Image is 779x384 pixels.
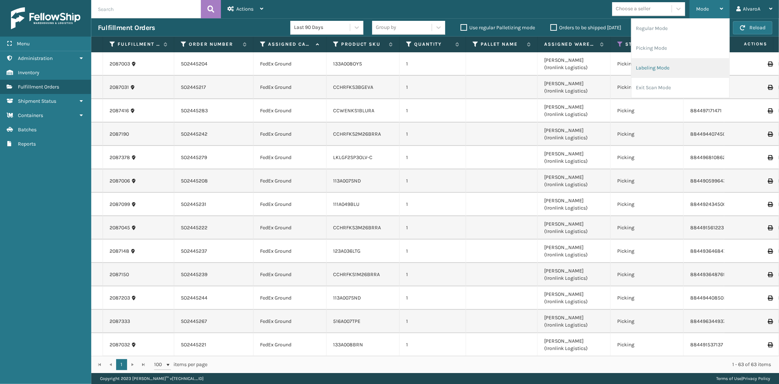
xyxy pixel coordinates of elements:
[11,7,80,29] img: logo
[18,55,53,61] span: Administration
[768,61,772,67] i: Print Label
[400,216,466,240] td: 1
[253,99,327,123] td: FedEx Ground
[690,318,726,324] a: 884496344937
[18,141,36,147] span: Reports
[253,240,327,263] td: FedEx Ground
[333,178,361,184] a: 113A007SND
[174,216,253,240] td: SO2445222
[690,271,726,278] a: 884493648769
[768,342,772,347] i: Print Label
[333,84,373,90] a: CCHRFKS3BGEVA
[118,41,160,48] label: Fulfillment Order Id
[333,108,374,114] a: CCWENKS1BLURA
[768,155,772,160] i: Print Label
[253,52,327,76] td: FedEx Ground
[98,23,155,32] h3: Fulfillment Orders
[616,5,650,13] div: Choose a seller
[611,263,684,286] td: Picking
[690,201,726,207] a: 884492434500
[538,240,611,263] td: [PERSON_NAME] (Ironlink Logistics)
[253,193,327,216] td: FedEx Ground
[236,6,253,12] span: Actions
[690,295,726,301] a: 884494408505
[400,286,466,310] td: 1
[768,108,772,113] i: Print Label
[400,52,466,76] td: 1
[461,25,535,31] label: Use regular Palletizing mode
[631,58,729,78] li: Labeling Mode
[294,24,351,31] div: Last 90 Days
[611,193,684,216] td: Picking
[690,154,726,161] a: 884496810862
[110,177,130,185] a: 2087006
[154,361,165,368] span: 100
[538,52,611,76] td: [PERSON_NAME] (Ironlink Logistics)
[768,225,772,230] i: Print Label
[333,61,362,67] a: 133A008OYS
[768,319,772,324] i: Print Label
[110,154,130,161] a: 2087378
[333,342,363,348] a: 133A008BRN
[218,361,771,368] div: 1 - 63 of 63 items
[538,76,611,99] td: [PERSON_NAME] (Ironlink Logistics)
[400,240,466,263] td: 1
[768,178,772,184] i: Print Label
[538,193,611,216] td: [PERSON_NAME] (Ironlink Logistics)
[768,132,772,137] i: Print Label
[17,41,30,47] span: Menu
[611,169,684,193] td: Picking
[154,359,207,370] span: items per page
[538,146,611,169] td: [PERSON_NAME] (Ironlink Logistics)
[174,263,253,286] td: SO2445239
[253,263,327,286] td: FedEx Ground
[18,127,37,133] span: Batches
[110,84,129,91] a: 2087031
[18,112,43,118] span: Containers
[538,99,611,123] td: [PERSON_NAME] (Ironlink Logistics)
[174,333,253,357] td: SO2445221
[333,295,361,301] a: 113A007SND
[400,193,466,216] td: 1
[174,52,253,76] td: SO2445204
[538,169,611,193] td: [PERSON_NAME] (Ironlink Logistics)
[690,131,726,137] a: 884494407450
[768,202,772,207] i: Print Label
[481,41,523,48] label: Pallet Name
[253,333,327,357] td: FedEx Ground
[333,154,373,161] a: LKLGF2SP3OLV-C
[631,38,729,58] li: Picking Mode
[400,333,466,357] td: 1
[333,318,360,324] a: 516A007TPE
[18,69,39,76] span: Inventory
[174,146,253,169] td: SO2445279
[400,99,466,123] td: 1
[376,24,396,31] div: Group by
[174,99,253,123] td: SO2445283
[414,41,452,48] label: Quantity
[611,286,684,310] td: Picking
[611,240,684,263] td: Picking
[611,99,684,123] td: Picking
[538,310,611,333] td: [PERSON_NAME] (Ironlink Logistics)
[400,123,466,146] td: 1
[400,169,466,193] td: 1
[18,98,56,104] span: Shipment Status
[333,248,360,254] a: 123A036LTG
[174,76,253,99] td: SO2445217
[611,76,684,99] td: Picking
[110,201,130,208] a: 2087099
[116,359,127,370] a: 1
[174,286,253,310] td: SO2445244
[110,60,130,68] a: 2087003
[333,225,381,231] a: CCHRFKS3M26BRRA
[400,263,466,286] td: 1
[631,78,729,98] li: Exit Scan Mode
[690,108,722,114] a: 884497171471
[110,107,129,114] a: 2087416
[400,146,466,169] td: 1
[544,41,596,48] label: Assigned Warehouse
[400,310,466,333] td: 1
[611,52,684,76] td: Picking
[611,123,684,146] td: Picking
